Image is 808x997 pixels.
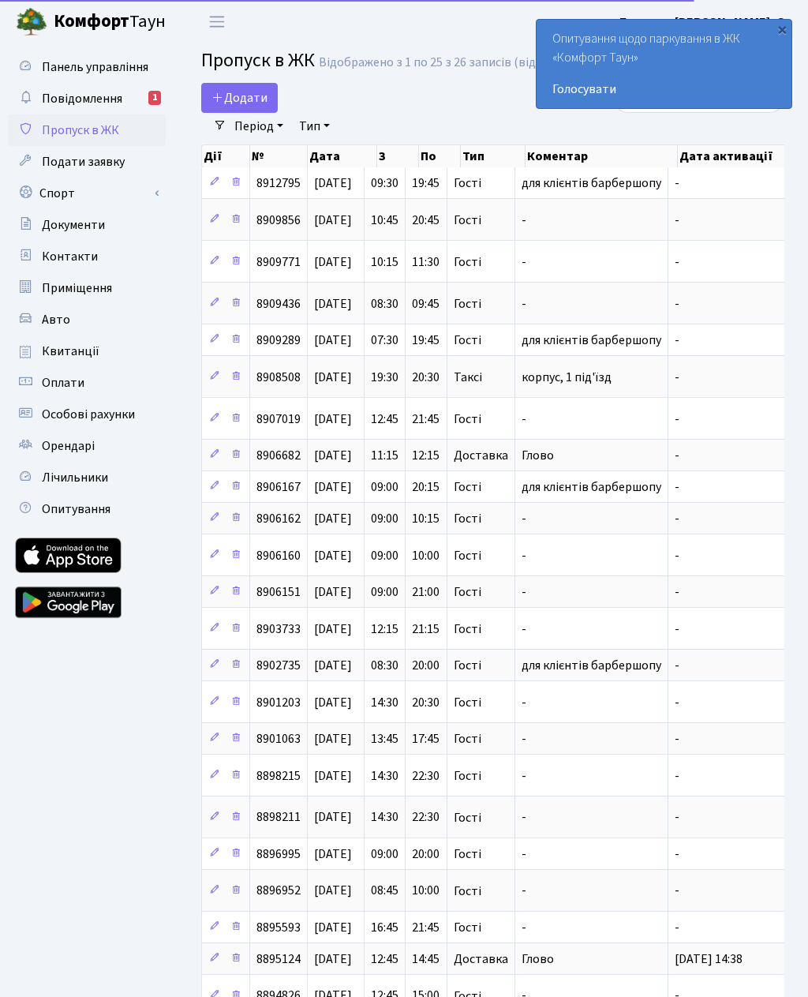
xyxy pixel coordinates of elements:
a: Голосувати [552,80,776,99]
span: 8901203 [256,694,301,711]
span: 12:15 [412,447,440,464]
span: Орендарі [42,437,95,455]
span: 08:30 [371,295,398,313]
span: 8906162 [256,510,301,527]
span: [DATE] [314,657,352,674]
span: Подати заявку [42,153,125,171]
span: [DATE] [314,332,352,349]
span: - [675,447,679,464]
span: корпус, 1 під'їзд [522,369,612,386]
span: 10:00 [412,547,440,564]
span: 20:30 [412,694,440,711]
div: × [774,21,790,37]
span: - [522,730,526,748]
span: Гості [454,256,481,268]
span: - [522,845,526,863]
span: 8909436 [256,295,301,313]
span: 8909771 [256,253,301,271]
span: 20:30 [412,369,440,386]
b: Блєдних [PERSON_NAME]. О. [619,13,789,31]
th: № [250,145,308,167]
span: Гості [454,733,481,745]
span: 8903733 [256,620,301,638]
span: 09:00 [371,845,398,863]
th: З [377,145,419,167]
span: Глово [522,447,554,464]
span: Доставка [454,953,508,965]
span: - [522,809,526,826]
th: Тип [461,145,526,167]
a: Квитанції [8,335,166,367]
span: 8898211 [256,809,301,826]
span: 8896995 [256,845,301,863]
span: Гості [454,696,481,709]
span: - [522,410,526,428]
span: - [675,174,679,192]
span: [DATE] [314,369,352,386]
div: Відображено з 1 по 25 з 26 записів (відфільтровано з 25 записів). [319,55,685,70]
span: - [675,809,679,826]
div: Опитування щодо паркування в ЖК «Комфорт Таун» [537,20,791,108]
span: 8898215 [256,767,301,785]
span: 8895124 [256,950,301,968]
span: 13:45 [371,730,398,748]
span: 07:30 [371,332,398,349]
span: 10:15 [371,253,398,271]
span: - [675,767,679,785]
span: - [522,883,526,900]
span: 14:30 [371,809,398,826]
span: - [675,212,679,229]
span: 19:45 [412,174,440,192]
span: Таун [54,9,166,36]
a: Особові рахунки [8,399,166,430]
span: Гості [454,586,481,598]
a: Пропуск в ЖК [8,114,166,146]
span: Таксі [454,371,482,384]
span: 22:30 [412,809,440,826]
span: 21:15 [412,620,440,638]
span: 12:15 [371,620,398,638]
th: Дата активації [678,145,790,167]
span: - [522,547,526,564]
span: Документи [42,216,105,234]
span: [DATE] [314,410,352,428]
span: [DATE] [314,295,352,313]
a: Повідомлення1 [8,83,166,114]
span: [DATE] [314,253,352,271]
span: 09:30 [371,174,398,192]
b: Комфорт [54,9,129,34]
span: [DATE] [314,547,352,564]
span: Опитування [42,500,110,518]
span: Гості [454,659,481,672]
span: 8895593 [256,919,301,936]
span: [DATE] [314,694,352,711]
span: [DATE] [314,809,352,826]
span: Гості [454,811,481,824]
span: Квитанції [42,343,99,360]
span: - [675,883,679,900]
span: [DATE] [314,730,352,748]
span: 8907019 [256,410,301,428]
span: [DATE] [314,919,352,936]
span: 10:00 [412,883,440,900]
span: 20:00 [412,657,440,674]
span: 09:00 [371,478,398,496]
span: [DATE] [314,950,352,968]
span: 8902735 [256,657,301,674]
a: Додати [201,83,278,113]
span: Гості [454,848,481,860]
th: Дата [308,145,378,167]
span: для клієнтів барбершопу [522,478,661,496]
a: Тип [293,113,336,140]
span: Авто [42,311,70,328]
span: Глово [522,950,554,968]
span: 16:45 [371,919,398,936]
span: - [675,295,679,313]
span: Гості [454,413,481,425]
a: Блєдних [PERSON_NAME]. О. [619,13,789,32]
span: 8896952 [256,883,301,900]
span: 19:30 [371,369,398,386]
span: Гості [454,921,481,934]
span: для клієнтів барбершопу [522,174,661,192]
span: Приміщення [42,279,112,297]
